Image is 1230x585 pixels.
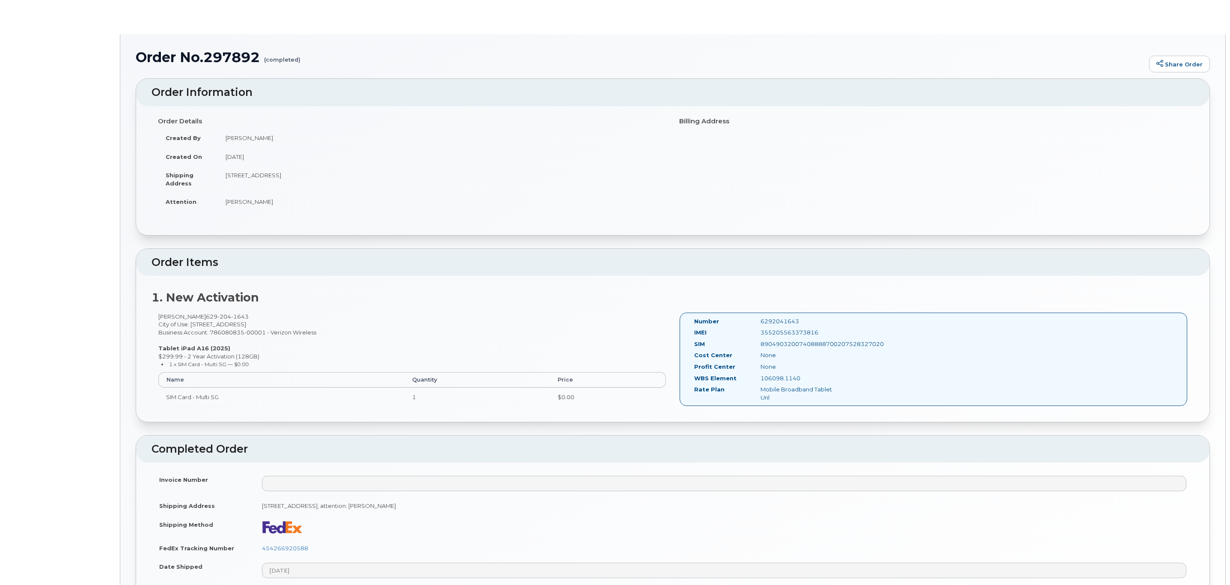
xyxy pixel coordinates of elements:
[754,340,847,348] div: 89049032007408888700207528327020
[158,388,404,406] td: SIM Card - Multi 5G
[262,521,303,534] img: fedex-bc01427081be8802e1fb5a1adb1132915e58a0589d7a9405a0dcbe1127be6add.png
[136,50,1145,65] h1: Order No.297892
[166,198,196,205] strong: Attention
[158,345,230,352] strong: Tablet iPad A16 (2025)
[404,388,550,406] td: 1
[254,496,1194,515] td: [STREET_ADDRESS], attention: [PERSON_NAME]
[159,544,234,552] label: FedEx Tracking Number
[694,363,735,371] label: Profit Center
[218,128,666,147] td: [PERSON_NAME]
[218,147,666,166] td: [DATE]
[159,521,213,529] label: Shipping Method
[159,563,202,571] label: Date Shipped
[694,340,705,348] label: SIM
[694,385,725,394] label: Rate Plan
[166,134,201,141] strong: Created By
[679,118,1188,125] h4: Billing Address
[754,351,847,359] div: None
[169,361,249,367] small: 1 x SIM Card - Multi 5G — $0.00
[694,328,707,337] label: IMEI
[158,118,666,125] h4: Order Details
[152,313,673,414] div: [PERSON_NAME] City of Use: [STREET_ADDRESS] Business Account: 786080835-00001 - Verizon Wireless ...
[754,374,847,382] div: 106098.1140
[152,257,1194,269] h2: Order Items
[404,372,550,388] th: Quantity
[754,385,847,401] div: Mobile Broadband Tablet Unl
[1149,56,1210,73] a: Share Order
[218,192,666,211] td: [PERSON_NAME]
[217,313,231,320] span: 204
[754,363,847,371] div: None
[166,172,193,187] strong: Shipping Address
[231,313,249,320] span: 1643
[754,317,847,325] div: 6292041643
[166,153,202,160] strong: Created On
[262,545,308,552] a: 454266920588
[550,388,666,406] td: $0.00
[206,313,249,320] span: 629
[218,166,666,192] td: [STREET_ADDRESS]
[158,372,404,388] th: Name
[159,502,215,510] label: Shipping Address
[550,372,666,388] th: Price
[264,50,300,63] small: (completed)
[152,290,259,304] strong: 1. New Activation
[694,317,719,325] label: Number
[152,443,1194,455] h2: Completed Order
[694,351,732,359] label: Cost Center
[152,87,1194,98] h2: Order Information
[754,328,847,337] div: 355205563373816
[159,476,208,484] label: Invoice Number
[694,374,737,382] label: WBS Element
